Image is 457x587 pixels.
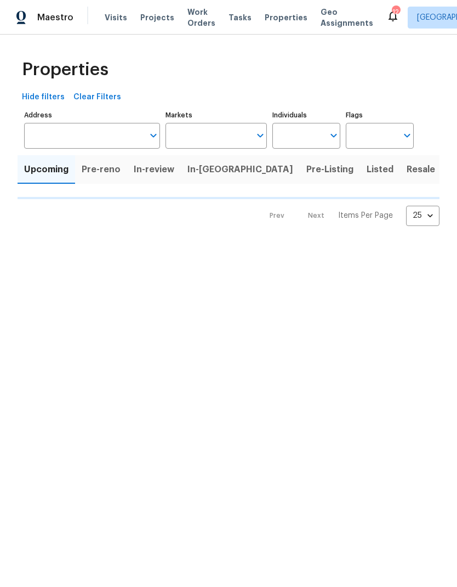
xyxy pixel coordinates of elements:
[73,91,121,104] span: Clear Filters
[406,201,439,230] div: 25
[22,91,65,104] span: Hide filters
[69,87,125,108] button: Clear Filters
[326,128,341,143] button: Open
[146,128,161,143] button: Open
[367,162,393,177] span: Listed
[37,12,73,23] span: Maestro
[265,12,307,23] span: Properties
[407,162,435,177] span: Resale
[399,128,415,143] button: Open
[346,112,414,118] label: Flags
[24,112,160,118] label: Address
[165,112,267,118] label: Markets
[253,128,268,143] button: Open
[187,7,215,29] span: Work Orders
[392,7,399,18] div: 12
[272,112,340,118] label: Individuals
[187,162,293,177] span: In-[GEOGRAPHIC_DATA]
[321,7,373,29] span: Geo Assignments
[22,64,108,75] span: Properties
[134,162,174,177] span: In-review
[24,162,68,177] span: Upcoming
[105,12,127,23] span: Visits
[229,14,252,21] span: Tasks
[18,87,69,108] button: Hide filters
[259,206,439,226] nav: Pagination Navigation
[306,162,353,177] span: Pre-Listing
[140,12,174,23] span: Projects
[82,162,121,177] span: Pre-reno
[338,210,393,221] p: Items Per Page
